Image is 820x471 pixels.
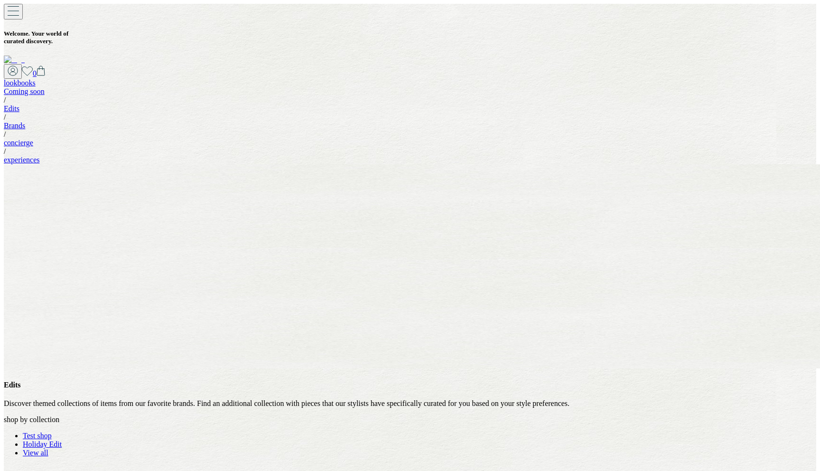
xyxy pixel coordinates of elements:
a: Test shop [23,432,52,440]
div: / [4,113,816,122]
div: / [4,147,816,156]
div: / [4,130,816,139]
h5: Welcome . Your world of curated discovery. [4,30,816,45]
a: Edits [4,104,19,113]
p: Discover themed collections of items from our favorite brands. Find an additional collection with... [4,399,816,408]
span: shop by collection [4,415,59,424]
img: logo [4,56,25,64]
a: 0 [33,69,45,77]
h4: Edits [4,381,816,389]
span: 0 [33,69,37,77]
a: View all [23,449,48,457]
a: Brands [4,122,25,130]
a: Holiday Edit [23,440,62,448]
div: Coming soon [4,87,816,96]
a: concierge [4,139,33,147]
a: experiences [4,156,40,164]
a: lookbooksComing soon [4,79,816,96]
div: / [4,96,816,104]
div: lookbooks [4,79,816,87]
